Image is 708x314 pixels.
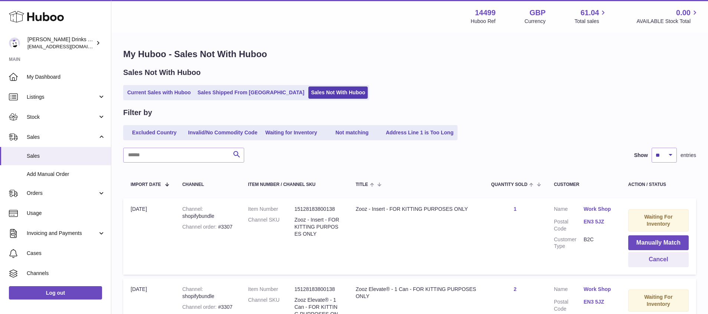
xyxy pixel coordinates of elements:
[262,127,321,139] a: Waiting for Inventory
[27,250,105,257] span: Cases
[554,182,613,187] div: Customer
[123,68,201,78] h2: Sales Not With Huboo
[554,206,584,215] dt: Name
[636,8,699,25] a: 0.00 AVAILABLE Stock Total
[584,206,613,213] a: Work Shop
[125,127,184,139] a: Excluded Country
[676,8,691,18] span: 0.00
[182,223,233,230] div: #3307
[644,294,672,307] strong: Waiting For Inventory
[294,286,341,293] dd: 15128183800138
[182,182,233,187] div: Channel
[182,304,233,311] div: #3307
[644,214,672,227] strong: Waiting For Inventory
[574,18,607,25] span: Total sales
[636,18,699,25] span: AVAILABLE Stock Total
[182,304,218,310] strong: Channel order
[584,236,613,250] dd: B2C
[9,286,102,300] a: Log out
[584,218,613,225] a: EN3 5JZ
[355,286,476,300] div: Zooz Elevate® - 1 Can - FOR KITTING PURPOSES ONLY
[27,153,105,160] span: Sales
[27,190,98,197] span: Orders
[584,286,613,293] a: Work Shop
[355,206,476,213] div: Zooz - Insert - FOR KITTING PURPOSES ONLY
[123,48,696,60] h1: My Huboo - Sales Not With Huboo
[308,86,368,99] a: Sales Not With Huboo
[27,36,94,50] div: [PERSON_NAME] Drinks LTD (t/a Zooz)
[27,94,98,101] span: Listings
[471,18,496,25] div: Huboo Ref
[27,171,105,178] span: Add Manual Order
[554,218,584,232] dt: Postal Code
[628,235,689,251] button: Manually Match
[131,182,161,187] span: Import date
[574,8,607,25] a: 61.04 Total sales
[182,224,218,230] strong: Channel order
[182,206,203,212] strong: Channel
[27,134,98,141] span: Sales
[294,206,341,213] dd: 15128183800138
[182,286,233,300] div: shopifybundle
[491,182,528,187] span: Quantity Sold
[123,198,175,275] td: [DATE]
[554,236,584,250] dt: Customer Type
[514,206,517,212] a: 1
[514,286,517,292] a: 2
[554,286,584,295] dt: Name
[123,108,152,118] h2: Filter by
[27,210,105,217] span: Usage
[27,43,109,49] span: [EMAIL_ADDRESS][DOMAIN_NAME]
[681,152,696,159] span: entries
[634,152,648,159] label: Show
[186,127,260,139] a: Invalid/No Commodity Code
[182,286,203,292] strong: Channel
[248,216,294,238] dt: Channel SKU
[125,86,193,99] a: Current Sales with Huboo
[182,206,233,220] div: shopifybundle
[27,73,105,81] span: My Dashboard
[628,182,689,187] div: Action / Status
[248,206,294,213] dt: Item Number
[383,127,456,139] a: Address Line 1 is Too Long
[248,286,294,293] dt: Item Number
[628,252,689,267] button: Cancel
[584,298,613,305] a: EN3 5JZ
[525,18,546,25] div: Currency
[580,8,599,18] span: 61.04
[9,37,20,49] img: internalAdmin-14499@internal.huboo.com
[322,127,382,139] a: Not matching
[475,8,496,18] strong: 14499
[355,182,368,187] span: Title
[27,270,105,277] span: Channels
[248,182,341,187] div: Item Number / Channel SKU
[530,8,545,18] strong: GBP
[554,298,584,313] dt: Postal Code
[195,86,307,99] a: Sales Shipped From [GEOGRAPHIC_DATA]
[27,114,98,121] span: Stock
[27,230,98,237] span: Invoicing and Payments
[294,216,341,238] dd: Zooz - Insert - FOR KITTING PURPOSES ONLY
